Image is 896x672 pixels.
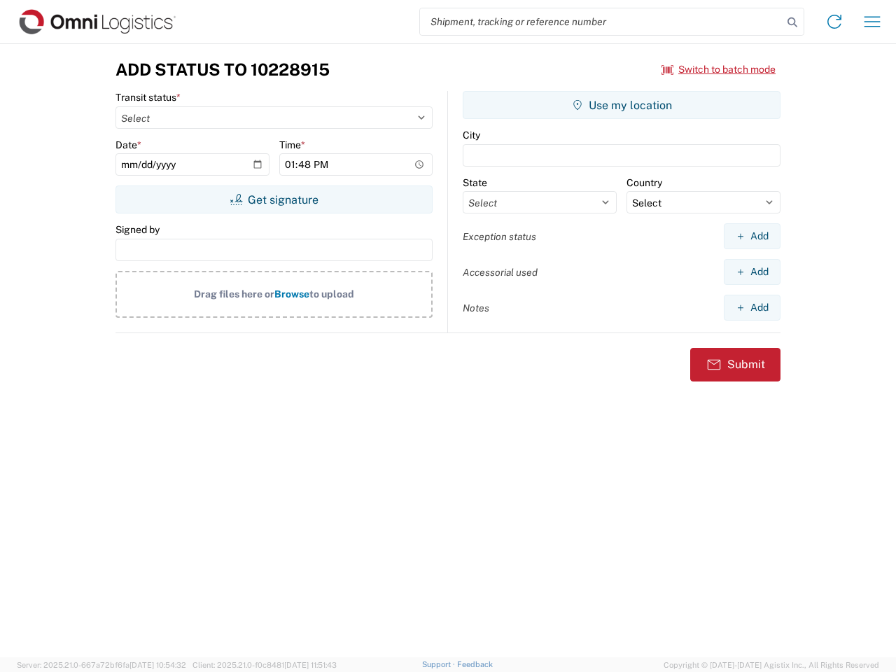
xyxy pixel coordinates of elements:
[463,91,780,119] button: Use my location
[626,176,662,189] label: Country
[463,266,538,279] label: Accessorial used
[115,185,433,213] button: Get signature
[274,288,309,300] span: Browse
[463,230,536,243] label: Exception status
[129,661,186,669] span: [DATE] 10:54:32
[690,348,780,381] button: Submit
[115,59,330,80] h3: Add Status to 10228915
[463,302,489,314] label: Notes
[420,8,783,35] input: Shipment, tracking or reference number
[422,660,457,668] a: Support
[457,660,493,668] a: Feedback
[115,91,181,104] label: Transit status
[463,129,480,141] label: City
[279,139,305,151] label: Time
[17,661,186,669] span: Server: 2025.21.0-667a72bf6fa
[192,661,337,669] span: Client: 2025.21.0-f0c8481
[309,288,354,300] span: to upload
[724,223,780,249] button: Add
[115,139,141,151] label: Date
[724,259,780,285] button: Add
[194,288,274,300] span: Drag files here or
[661,58,776,81] button: Switch to batch mode
[115,223,160,236] label: Signed by
[463,176,487,189] label: State
[664,659,879,671] span: Copyright © [DATE]-[DATE] Agistix Inc., All Rights Reserved
[724,295,780,321] button: Add
[284,661,337,669] span: [DATE] 11:51:43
